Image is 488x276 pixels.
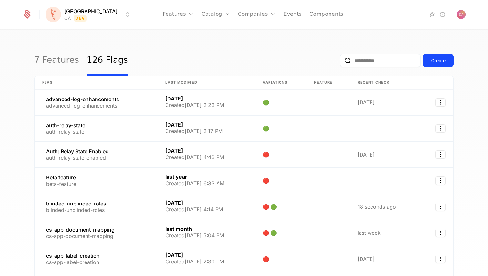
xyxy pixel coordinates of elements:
a: 7 Features [34,45,79,76]
a: Settings [439,11,446,18]
div: Create [431,57,446,64]
a: Integrations [428,11,436,18]
a: 126 Flags [87,45,128,76]
div: QA [64,15,71,22]
span: [GEOGRAPHIC_DATA] [64,7,117,15]
button: Select action [435,255,446,263]
button: Select environment [47,7,132,22]
th: Recent check [350,76,420,90]
th: Last Modified [158,76,255,90]
img: Florence [46,7,61,22]
button: Select action [435,124,446,133]
button: Select action [435,229,446,237]
button: Select action [435,150,446,159]
span: Dev [74,15,87,22]
button: Open user button [457,10,466,19]
button: Select action [435,98,446,107]
th: Flag [35,76,158,90]
button: Select action [435,203,446,211]
button: Create [423,54,454,67]
th: Feature [306,76,350,90]
button: Select action [435,176,446,185]
th: Variations [255,76,306,90]
img: Danilo Andjelic [457,10,466,19]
